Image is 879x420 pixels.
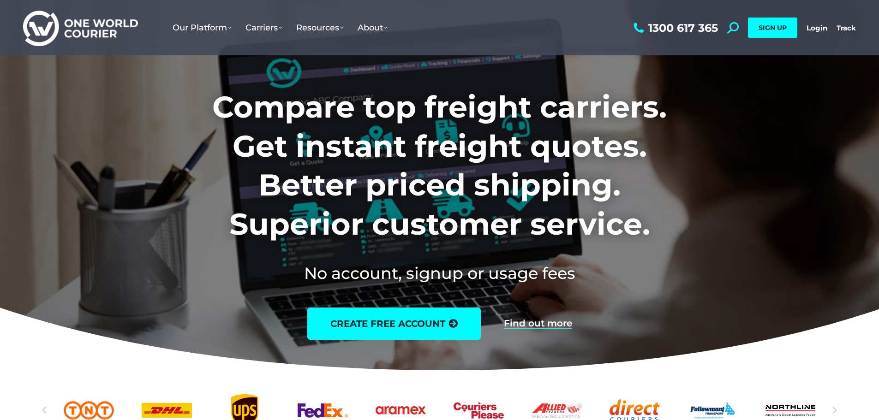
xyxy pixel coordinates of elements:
h2: No account, signup or usage fees [151,262,728,284]
a: 1300 617 365 [631,22,718,34]
a: SIGN UP [748,18,797,38]
a: Find out more [504,319,572,329]
span: Resources [296,23,344,33]
span: Our Platform [173,23,232,33]
span: SIGN UP [759,24,787,32]
a: create free account [307,308,481,340]
a: Login [807,24,827,32]
a: Carriers [239,13,289,42]
a: Track [837,24,856,32]
span: About [358,23,388,33]
img: One World Courier [23,9,138,47]
a: Our Platform [166,13,239,42]
a: About [351,13,395,42]
a: Resources [289,13,351,42]
h1: Compare top freight carriers. Get instant freight quotes. Better priced shipping. Superior custom... [151,88,728,243]
span: Carriers [245,23,282,33]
